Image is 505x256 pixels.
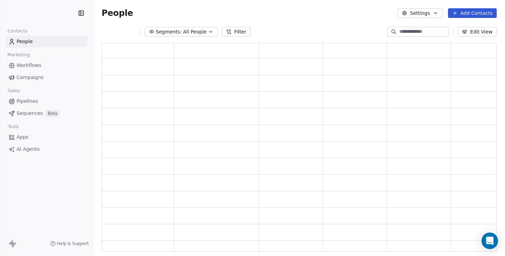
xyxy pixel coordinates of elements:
span: Marketing [4,50,33,60]
span: AI Agents [17,146,40,153]
span: Sequences [17,110,43,117]
a: Apps [6,131,87,143]
span: Segments: [156,28,182,36]
button: Settings [398,8,442,18]
span: Contacts [4,26,30,36]
span: Campaigns [17,74,44,81]
button: Add Contacts [448,8,497,18]
span: Tools [5,121,22,132]
button: Filter [222,27,250,37]
a: AI Agents [6,144,87,155]
span: People [102,8,133,18]
span: All People [183,28,207,36]
a: Campaigns [6,72,87,83]
button: Edit View [458,27,497,37]
span: People [17,38,33,45]
span: Sales [5,86,23,96]
span: Pipelines [17,98,38,105]
a: SequencesBeta [6,108,87,119]
span: Beta [46,110,59,117]
span: Apps [17,134,29,141]
span: Workflows [17,62,41,69]
span: Help & Support [57,241,89,246]
a: Workflows [6,60,87,71]
a: Help & Support [50,241,89,246]
a: People [6,36,87,47]
a: Pipelines [6,96,87,107]
div: Open Intercom Messenger [482,233,498,249]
